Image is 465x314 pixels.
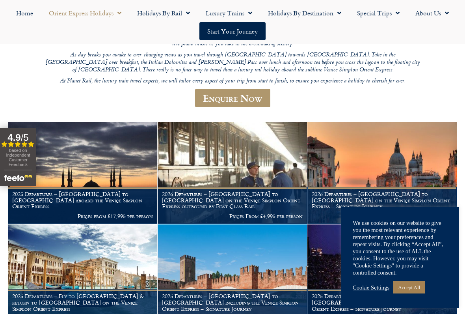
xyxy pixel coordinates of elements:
p: At Planet Rail, the luxury train travel experts, we will tailor every aspect of your trip from st... [43,78,422,85]
a: Home [8,4,41,22]
a: Holidays by Destination [260,4,349,22]
h1: 2025 Departures – Fly to [GEOGRAPHIC_DATA] & return to [GEOGRAPHIC_DATA] on the Venice Simplon Or... [12,293,153,312]
p: Prices from £4,995 per person [312,213,452,219]
a: 2026 Departures – [GEOGRAPHIC_DATA] to [GEOGRAPHIC_DATA] on the Venice Simplon Orient Express out... [158,122,307,224]
h1: 2025 Departures – [GEOGRAPHIC_DATA] to [GEOGRAPHIC_DATA] aboard the Venice Simplon Orient Express [12,191,153,209]
div: We use cookies on our website to give you the most relevant experience by remembering your prefer... [353,219,447,276]
p: Prices from £17,995 per person [12,213,153,219]
p: Prices From £4,995 per person [162,213,303,219]
p: Once on board, you can relax in your beautiful 1920s private compartment, complete with wood-pane... [43,19,422,48]
a: Special Trips [349,4,407,22]
a: Cookie Settings [353,284,389,291]
h1: 2026 Departures – [GEOGRAPHIC_DATA] to [GEOGRAPHIC_DATA] on the Venice Simplon Orient Express – S... [312,191,452,209]
a: About Us [407,4,457,22]
a: 2026 Departures – [GEOGRAPHIC_DATA] to [GEOGRAPHIC_DATA] on the Venice Simplon Orient Express – S... [307,122,457,224]
h1: 2025 Departures – [GEOGRAPHIC_DATA] to [GEOGRAPHIC_DATA] including the Venice Simplon Orient Expr... [162,293,303,312]
p: As day breaks you awake to ever-changing views as you travel through [GEOGRAPHIC_DATA] towards [G... [43,52,422,74]
h1: 2026 Departures – [GEOGRAPHIC_DATA] to [GEOGRAPHIC_DATA] on the Venice Simplon Orient Express out... [162,191,303,209]
a: Holidays by Rail [129,4,198,22]
a: 2025 Departures – [GEOGRAPHIC_DATA] to [GEOGRAPHIC_DATA] aboard the Venice Simplon Orient Express... [8,122,158,224]
a: Orient Express Holidays [41,4,129,22]
a: Enquire Now [195,89,270,107]
a: Luxury Trains [198,4,260,22]
nav: Menu [4,4,461,40]
a: Start your Journey [199,22,266,40]
img: Orient Express Special Venice compressed [307,122,457,224]
h1: 2025 Departures – [GEOGRAPHIC_DATA] to [GEOGRAPHIC_DATA] including the Venice Simplon Orient Expr... [312,293,452,312]
a: Accept All [393,281,425,293]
